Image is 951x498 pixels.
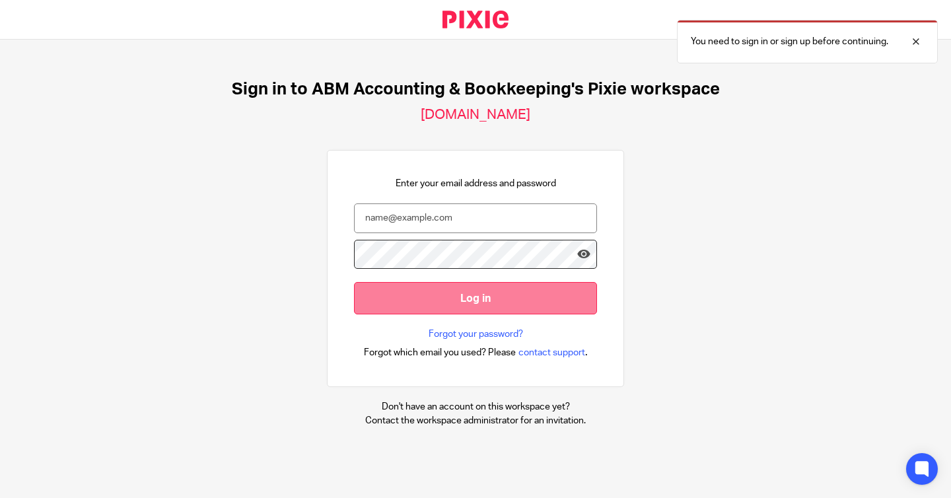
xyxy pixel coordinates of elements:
p: Contact the workspace administrator for an invitation. [365,414,586,427]
div: . [364,345,588,360]
h1: Sign in to ABM Accounting & Bookkeeping's Pixie workspace [232,79,720,100]
input: Log in [354,282,597,314]
a: Forgot your password? [429,328,523,341]
span: contact support [518,346,585,359]
input: name@example.com [354,203,597,233]
p: You need to sign in or sign up before continuing. [691,35,888,48]
span: Forgot which email you used? Please [364,346,516,359]
p: Don't have an account on this workspace yet? [365,400,586,413]
h2: [DOMAIN_NAME] [421,106,530,124]
p: Enter your email address and password [396,177,556,190]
